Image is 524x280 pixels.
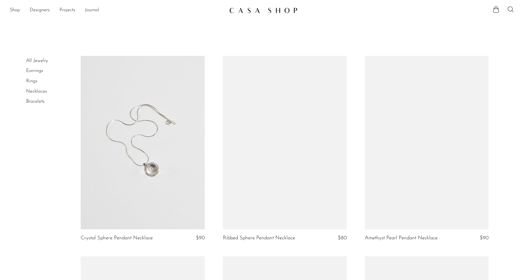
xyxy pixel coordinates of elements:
a: Rings [26,79,37,84]
a: Journal [85,6,99,14]
a: Ribbed Sphere Pendant Necklace [223,235,295,241]
a: Crystal Sphere Pendant Necklace [81,235,153,241]
a: Projects [59,6,75,14]
ul: NEW HEADER MENU [10,5,224,15]
a: Shop [10,6,20,14]
span: $90 [480,235,489,241]
a: Necklaces [26,89,47,94]
nav: Desktop navigation [10,5,224,15]
span: $80 [338,235,347,241]
a: Amethyst Pearl Pendant Necklace [365,235,438,241]
a: Earrings [26,68,43,73]
span: $90 [196,235,205,241]
a: Designers [30,6,50,14]
a: Bracelets [26,99,45,104]
a: All Jewelry [26,58,48,63]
